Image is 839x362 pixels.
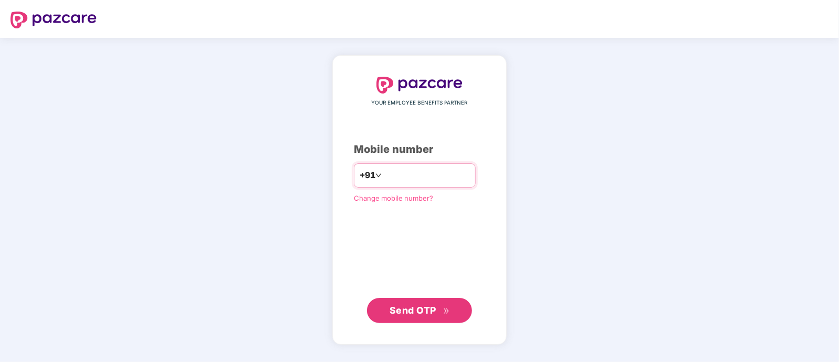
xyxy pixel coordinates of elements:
[354,141,485,158] div: Mobile number
[390,305,436,316] span: Send OTP
[372,99,468,107] span: YOUR EMPLOYEE BENEFITS PARTNER
[443,308,450,315] span: double-right
[360,169,375,182] span: +91
[375,172,382,179] span: down
[354,194,433,202] a: Change mobile number?
[11,12,97,28] img: logo
[367,298,472,323] button: Send OTPdouble-right
[376,77,463,94] img: logo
